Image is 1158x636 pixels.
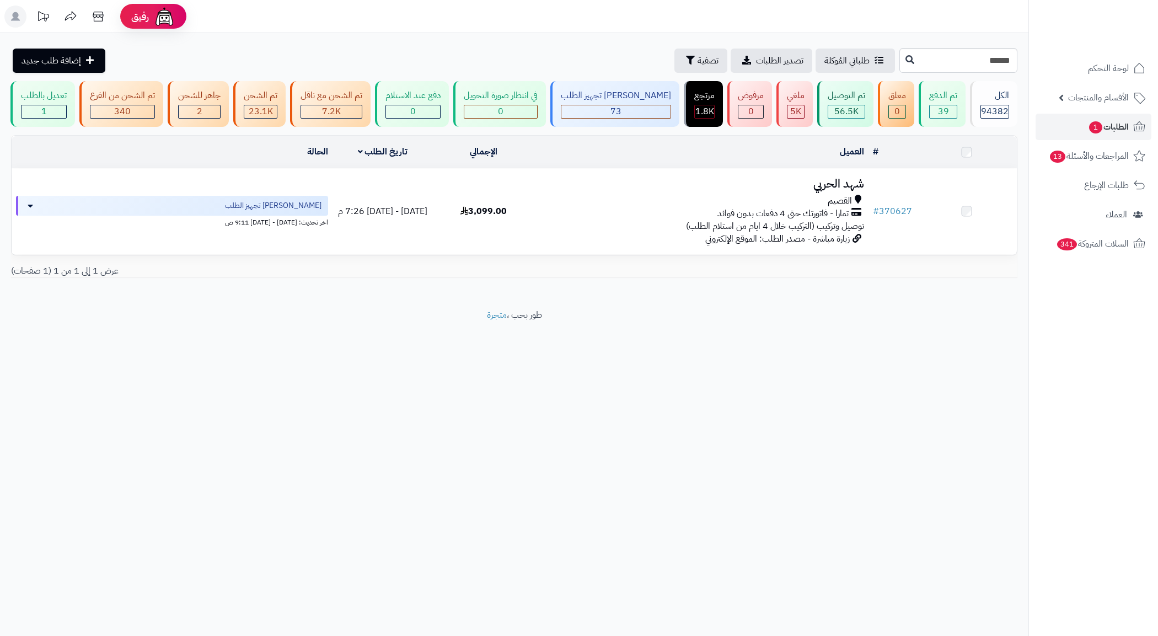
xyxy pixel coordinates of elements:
[386,105,440,118] div: 0
[179,105,220,118] div: 2
[21,89,67,102] div: تعديل بالطلب
[873,145,878,158] a: #
[338,205,427,218] span: [DATE] - [DATE] 7:26 م
[894,105,900,118] span: 0
[1084,178,1129,193] span: طلبات الإرجاع
[538,178,864,190] h3: شهد الحربي
[824,54,870,67] span: طلباتي المُوكلة
[738,105,763,118] div: 0
[498,105,503,118] span: 0
[787,89,805,102] div: ملغي
[1068,90,1129,105] span: الأقسام والمنتجات
[1049,148,1129,164] span: المراجعات والأسئلة
[787,105,804,118] div: 4954
[487,308,507,322] a: متجرة
[1036,114,1151,140] a: الطلبات1
[451,81,548,127] a: في انتظار صورة التحويل 0
[460,205,507,218] span: 3,099.00
[816,49,895,73] a: طلباتي المُوكلة
[828,195,852,207] span: القصيم
[610,105,621,118] span: 73
[682,81,725,127] a: مرتجع 1.8K
[1106,207,1127,222] span: العملاء
[131,10,149,23] span: رفيق
[301,89,362,102] div: تم الشحن مع ناقل
[307,145,328,158] a: الحالة
[698,54,719,67] span: تصفية
[748,105,754,118] span: 0
[834,105,859,118] span: 56.5K
[873,205,912,218] a: #370627
[301,105,362,118] div: 7223
[828,105,865,118] div: 56470
[3,265,514,277] div: عرض 1 إلى 1 من 1 (1 صفحات)
[29,6,57,30] a: تحديثات المنصة
[561,105,671,118] div: 73
[888,89,906,102] div: معلق
[1050,151,1065,163] span: 13
[1088,61,1129,76] span: لوحة التحكم
[774,81,815,127] a: ملغي 5K
[968,81,1020,127] a: الكل94382
[464,105,537,118] div: 0
[244,105,277,118] div: 23102
[694,89,715,102] div: مرتجع
[165,81,231,127] a: جاهز للشحن 2
[916,81,968,127] a: تم الدفع 39
[464,89,538,102] div: في انتظار صورة التحويل
[561,89,671,102] div: [PERSON_NAME] تجهيز الطلب
[1036,201,1151,228] a: العملاء
[1057,238,1077,250] span: 341
[288,81,373,127] a: تم الشحن مع ناقل 7.2K
[1036,55,1151,82] a: لوحة التحكم
[1088,119,1129,135] span: الطلبات
[231,81,288,127] a: تم الشحن 23.1K
[13,49,105,73] a: إضافة طلب جديد
[695,105,714,118] span: 1.8K
[731,49,812,73] a: تصدير الطلبات
[322,105,341,118] span: 7.2K
[8,81,77,127] a: تعديل بالطلب 1
[1036,231,1151,257] a: السلات المتروكة341
[16,216,328,227] div: اخر تحديث: [DATE] - [DATE] 9:11 ص
[1089,121,1102,133] span: 1
[790,105,801,118] span: 5K
[90,89,155,102] div: تم الشحن من الفرع
[840,145,864,158] a: العميل
[717,207,849,220] span: تمارا - فاتورتك حتى 4 دفعات بدون فوائد
[77,81,165,127] a: تم الشحن من الفرع 340
[548,81,682,127] a: [PERSON_NAME] تجهيز الطلب 73
[930,105,957,118] div: 39
[225,200,321,211] span: [PERSON_NAME] تجهيز الطلب
[22,54,81,67] span: إضافة طلب جديد
[725,81,774,127] a: مرفوض 0
[876,81,916,127] a: معلق 0
[981,105,1009,118] span: 94382
[249,105,273,118] span: 23.1K
[938,105,949,118] span: 39
[686,220,864,233] span: توصيل وتركيب (التركيب خلال 4 ايام من استلام الطلب)
[873,205,879,218] span: #
[114,105,131,118] span: 340
[358,145,408,158] a: تاريخ الطلب
[244,89,277,102] div: تم الشحن
[1036,172,1151,199] a: طلبات الإرجاع
[1056,236,1129,252] span: السلات المتروكة
[695,105,714,118] div: 1806
[22,105,66,118] div: 1
[980,89,1009,102] div: الكل
[1036,143,1151,169] a: المراجعات والأسئلة13
[197,105,202,118] span: 2
[373,81,451,127] a: دفع عند الاستلام 0
[828,89,865,102] div: تم التوصيل
[178,89,221,102] div: جاهز للشحن
[90,105,154,118] div: 340
[470,145,497,158] a: الإجمالي
[674,49,727,73] button: تصفية
[41,105,47,118] span: 1
[929,89,957,102] div: تم الدفع
[738,89,764,102] div: مرفوض
[889,105,905,118] div: 0
[385,89,441,102] div: دفع عند الاستلام
[756,54,803,67] span: تصدير الطلبات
